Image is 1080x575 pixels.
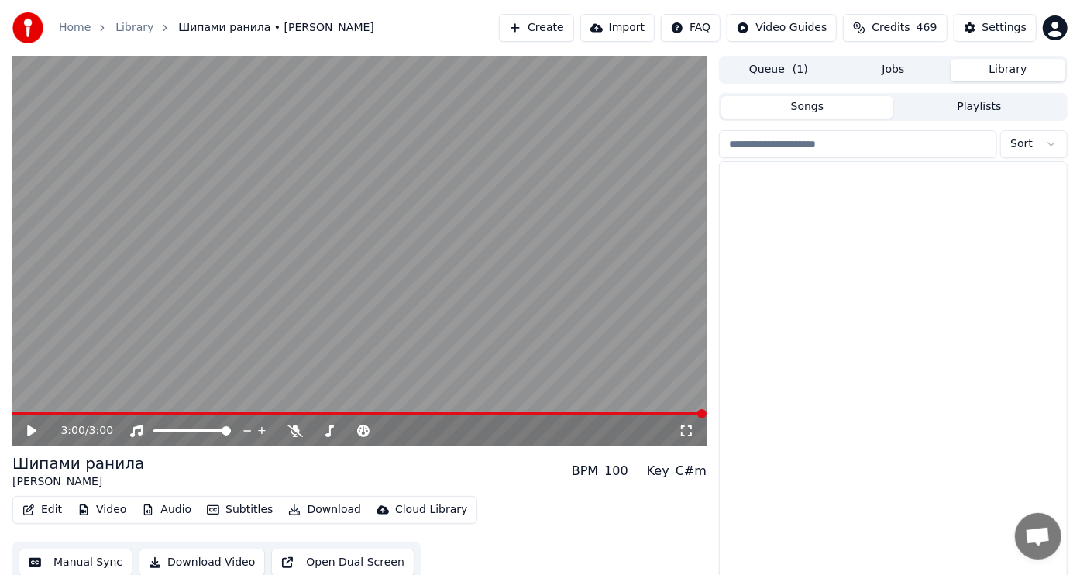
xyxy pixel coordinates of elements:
button: Credits469 [843,14,947,42]
button: Edit [16,499,68,521]
span: 469 [917,20,937,36]
button: Songs [721,96,893,119]
span: 3:00 [89,423,113,439]
nav: breadcrumb [59,20,374,36]
button: FAQ [661,14,721,42]
a: Home [59,20,91,36]
div: BPM [572,462,598,480]
button: Subtitles [201,499,279,521]
span: ( 1 ) [793,62,808,77]
button: Jobs [836,59,951,81]
span: Credits [872,20,910,36]
div: / [60,423,98,439]
span: Шипами ранила • [PERSON_NAME] [178,20,374,36]
span: 3:00 [60,423,84,439]
button: Library [951,59,1065,81]
button: Settings [954,14,1037,42]
div: Settings [982,20,1027,36]
img: youka [12,12,43,43]
button: Audio [136,499,198,521]
button: Video Guides [727,14,837,42]
div: Key [647,462,669,480]
div: [PERSON_NAME] [12,474,144,490]
div: C#m [676,462,707,480]
span: Sort [1010,136,1033,152]
button: Create [499,14,574,42]
button: Playlists [893,96,1065,119]
div: 100 [604,462,628,480]
a: Library [115,20,153,36]
div: Шипами ранила [12,453,144,474]
button: Queue [721,59,836,81]
button: Import [580,14,655,42]
div: Open chat [1015,513,1061,560]
button: Download [282,499,367,521]
div: Cloud Library [395,502,467,518]
button: Video [71,499,132,521]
